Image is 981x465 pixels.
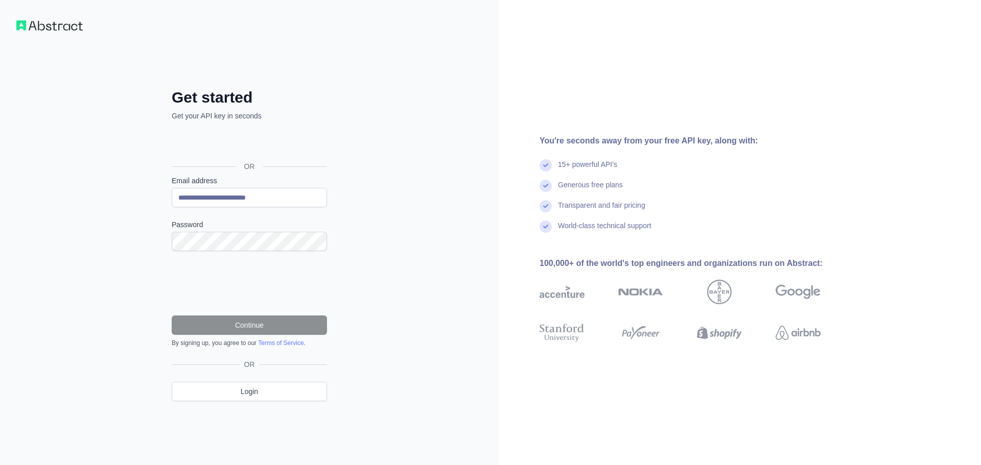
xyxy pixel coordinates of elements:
p: Get your API key in seconds [172,111,327,121]
h2: Get started [172,88,327,107]
iframe: reCAPTCHA [172,263,327,303]
img: check mark [540,180,552,192]
a: Login [172,382,327,401]
img: google [776,280,821,304]
label: Email address [172,176,327,186]
img: payoneer [618,322,663,344]
label: Password [172,219,327,230]
img: check mark [540,159,552,172]
span: OR [236,161,263,172]
img: shopify [697,322,742,344]
div: World-class technical support [558,221,651,241]
img: nokia [618,280,663,304]
img: accenture [540,280,585,304]
div: 100,000+ of the world's top engineers and organizations run on Abstract: [540,257,853,270]
img: check mark [540,221,552,233]
button: Continue [172,315,327,335]
img: stanford university [540,322,585,344]
img: airbnb [776,322,821,344]
span: OR [240,359,259,370]
img: check mark [540,200,552,212]
img: Workflow [16,20,83,31]
div: Transparent and fair pricing [558,200,645,221]
a: Terms of Service [258,339,303,347]
div: You're seconds away from your free API key, along with: [540,135,853,147]
iframe: Bouton "Se connecter avec Google" [167,132,330,155]
div: Generous free plans [558,180,623,200]
img: bayer [707,280,732,304]
div: 15+ powerful API's [558,159,617,180]
div: By signing up, you agree to our . [172,339,327,347]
